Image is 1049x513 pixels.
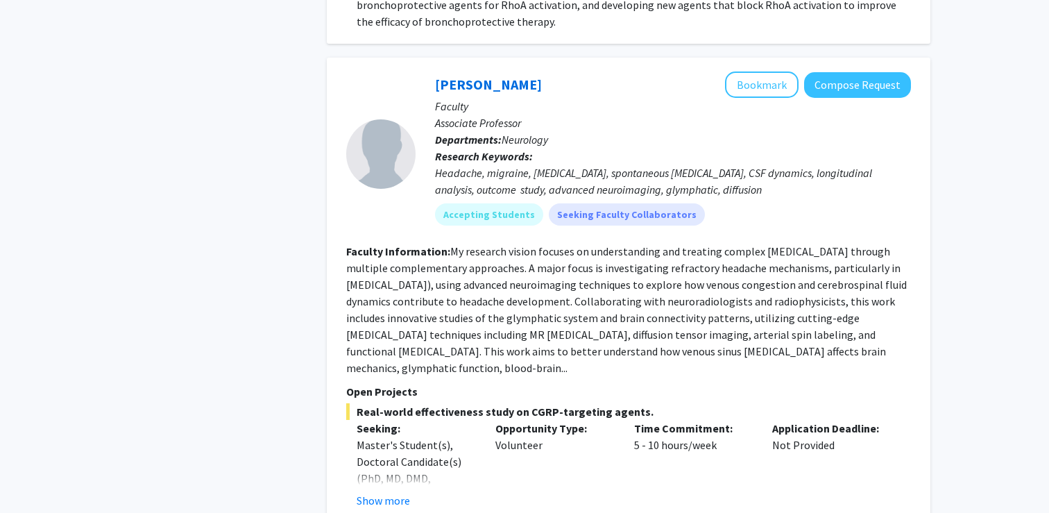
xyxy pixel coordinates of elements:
iframe: Chat [10,451,59,503]
div: Not Provided [762,420,901,509]
mat-chip: Accepting Students [435,203,543,226]
b: Faculty Information: [346,244,450,258]
p: Open Projects [346,383,911,400]
div: Headache, migraine, [MEDICAL_DATA], spontaneous [MEDICAL_DATA], CSF dynamics, longitudinal analys... [435,165,911,198]
p: Seeking: [357,420,475,437]
span: Real-world effectiveness study on CGRP-targeting agents. [346,403,911,420]
b: Departments: [435,133,502,146]
p: Associate Professor [435,115,911,131]
mat-chip: Seeking Faculty Collaborators [549,203,705,226]
div: Volunteer [485,420,624,509]
fg-read-more: My research vision focuses on understanding and treating complex [MEDICAL_DATA] through multiple ... [346,244,907,375]
a: [PERSON_NAME] [435,76,542,93]
span: Neurology [502,133,548,146]
p: Time Commitment: [634,420,752,437]
p: Application Deadline: [772,420,890,437]
p: Faculty [435,98,911,115]
button: Show more [357,492,410,509]
b: Research Keywords: [435,149,533,163]
button: Add Hsiangkuo Yuan to Bookmarks [725,72,799,98]
button: Compose Request to Hsiangkuo Yuan [804,72,911,98]
p: Opportunity Type: [495,420,613,437]
div: 5 - 10 hours/week [624,420,762,509]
